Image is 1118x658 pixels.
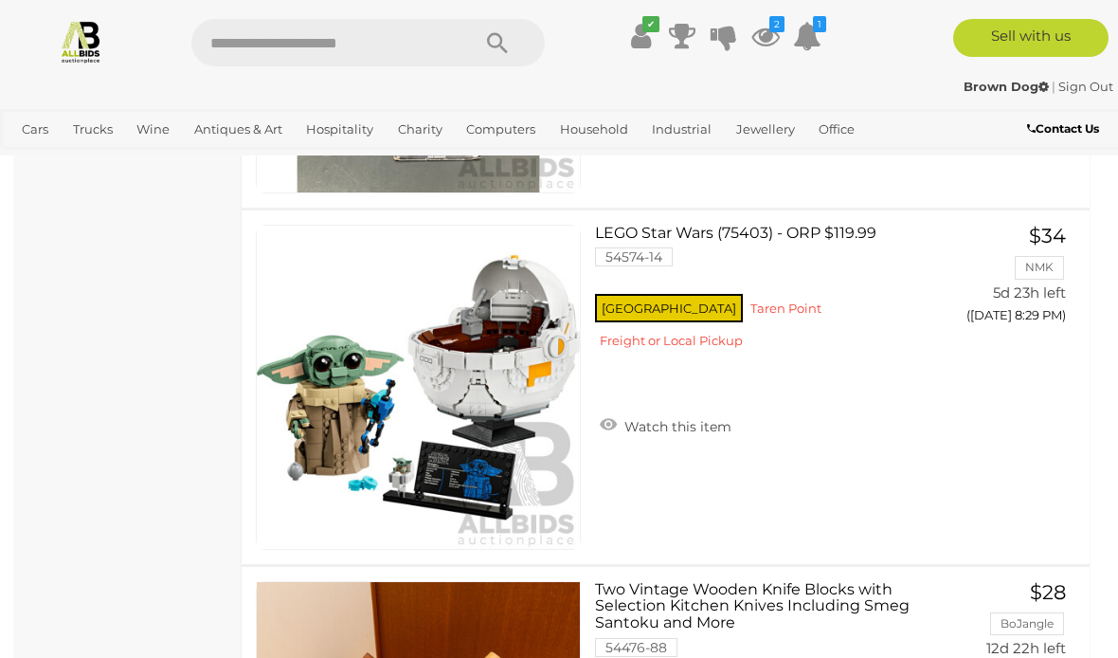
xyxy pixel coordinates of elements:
span: | [1052,79,1055,94]
a: Trucks [65,114,120,145]
a: Industrial [644,114,719,145]
a: 2 [751,19,780,53]
a: Sign Out [1058,79,1113,94]
a: Brown Dog [964,79,1052,94]
a: LEGO Star Wars (75403) - ORP $119.99 54574-14 [GEOGRAPHIC_DATA] Taren Point Freight or Local Pickup [609,225,934,363]
a: ✔ [626,19,655,53]
a: Hospitality [298,114,381,145]
i: ✔ [642,16,659,32]
a: Contact Us [1027,119,1104,139]
i: 1 [813,16,826,32]
img: 54574-14a.jpeg [257,226,580,549]
img: Allbids.com.au [59,19,103,64]
a: Household [552,114,636,145]
a: Watch this item [595,411,736,439]
i: 2 [769,16,784,32]
span: Watch this item [620,418,731,435]
a: 1 [793,19,821,53]
span: $28 [1030,580,1066,604]
strong: Brown Dog [964,79,1049,94]
a: Charity [390,114,450,145]
a: Computers [459,114,543,145]
a: Office [811,114,862,145]
span: $34 [1029,224,1066,247]
button: Search [450,19,545,66]
a: Sell with us [953,19,1109,57]
a: Sports [14,145,68,176]
a: Jewellery [729,114,802,145]
a: [GEOGRAPHIC_DATA] [78,145,227,176]
a: Antiques & Art [187,114,290,145]
a: $34 NMK 5d 23h left ([DATE] 8:29 PM) [963,225,1071,334]
a: Cars [14,114,56,145]
a: Wine [129,114,177,145]
b: Contact Us [1027,121,1099,136]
